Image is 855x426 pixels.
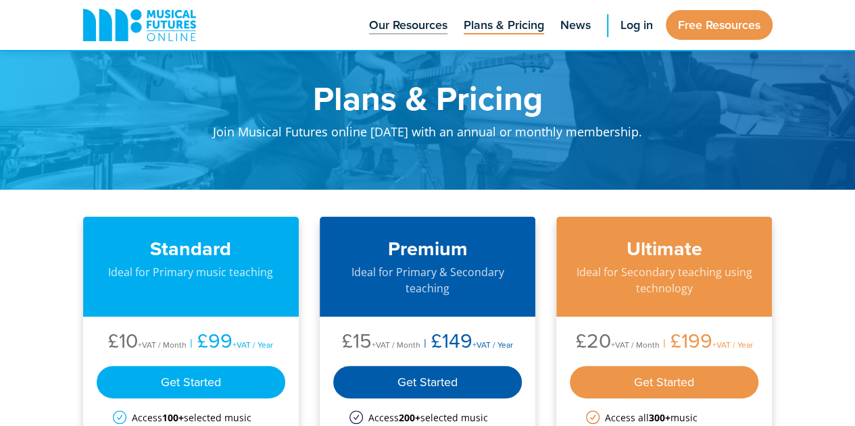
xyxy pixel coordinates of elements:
li: £20 [576,330,660,355]
h1: Plans & Pricing [164,81,691,115]
p: Ideal for Secondary teaching using technology [570,264,759,296]
strong: 300+ [649,411,670,424]
p: Ideal for Primary music teaching [97,264,286,280]
span: +VAT / Year [472,339,513,350]
li: £15 [342,330,420,355]
span: +VAT / Month [138,339,187,350]
span: News [560,16,591,34]
span: +VAT / Month [372,339,420,350]
li: £99 [187,330,273,355]
span: +VAT / Month [611,339,660,350]
div: Get Started [97,366,286,398]
li: £199 [660,330,753,355]
div: Get Started [570,366,759,398]
p: Join Musical Futures online [DATE] with an annual or monthly membership. [164,115,691,156]
span: Plans & Pricing [464,16,544,34]
span: +VAT / Year [712,339,753,350]
li: £149 [420,330,513,355]
h3: Premium [333,237,522,261]
div: Get Started [333,366,522,398]
h3: Standard [97,237,286,261]
strong: 100+ [162,411,184,424]
span: Log in [620,16,653,34]
strong: 200+ [399,411,420,424]
span: Our Resources [369,16,447,34]
h3: Ultimate [570,237,759,261]
p: Ideal for Primary & Secondary teaching [333,264,522,296]
a: Free Resources [666,10,773,40]
li: £10 [108,330,187,355]
span: +VAT / Year [233,339,273,350]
